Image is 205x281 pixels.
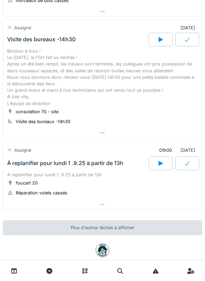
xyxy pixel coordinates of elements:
[159,147,172,153] div: 01h00
[16,180,38,186] div: foucart 20
[16,118,70,125] div: Visite des bureaux -14h30
[16,108,58,115] div: consolation 70 - site
[7,172,198,178] div: À replanifier pour lundi 1 .9.25 à partir de 13h
[14,147,31,153] div: Assigné
[7,48,198,107] div: Bonjour à tous ! Le [DATE], le FSH fait sa rentrée ! Après un été bien rempli, les travaux sont t...
[96,243,109,257] img: badge-BVDL4wpA.svg
[7,160,123,166] div: À replanifier pour lundi 1 .9.25 à partir de 13h
[180,25,198,31] div: [DATE]
[14,25,31,31] div: Assigné
[153,144,198,157] div: [DATE]
[16,190,67,196] div: Réparation volets cassés
[7,36,76,43] div: Visite des bureaux -14h30
[3,220,202,235] div: Plus d'autres tâches à afficher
